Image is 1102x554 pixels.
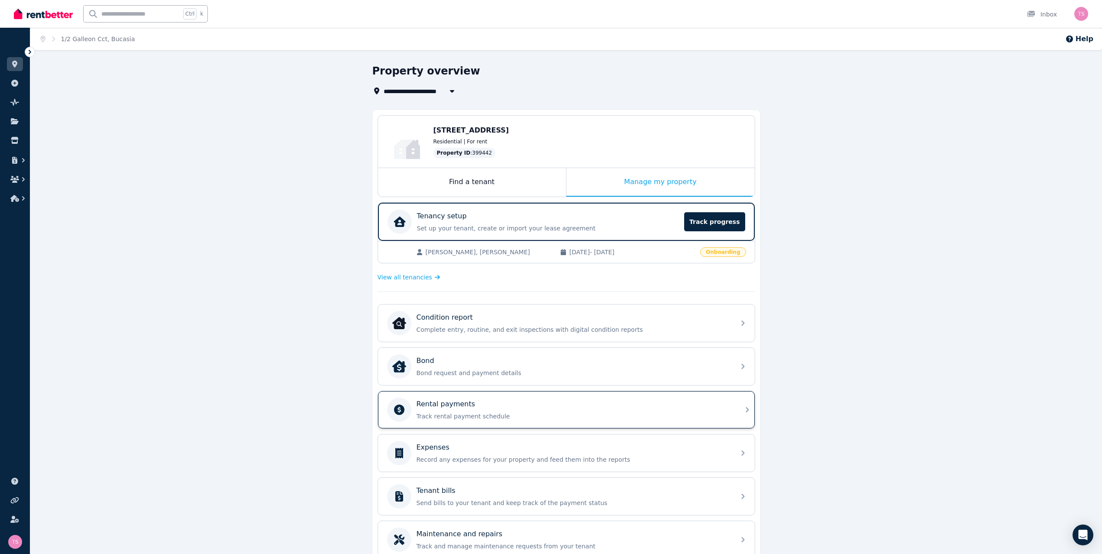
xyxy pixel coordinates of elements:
span: Ctrl [183,8,197,19]
span: Residential | For rent [433,138,488,145]
p: Tenant bills [417,486,456,496]
span: [PERSON_NAME], [PERSON_NAME] [426,248,551,256]
img: Bond [392,360,406,373]
p: Bond request and payment details [417,369,730,377]
div: Open Intercom Messenger [1073,525,1093,545]
span: Onboarding [700,247,746,257]
div: Inbox [1027,10,1057,19]
p: Set up your tenant, create or import your lease agreement [417,224,679,233]
img: Tanya Scifleet [1074,7,1088,21]
img: RentBetter [14,7,73,20]
a: Tenancy setupSet up your tenant, create or import your lease agreementTrack progress [378,203,755,241]
p: Record any expenses for your property and feed them into the reports [417,455,730,464]
img: Tanya Scifleet [8,535,22,549]
span: Property ID [437,149,471,156]
div: Find a tenant [378,168,566,197]
p: Bond [417,356,434,366]
div: : 399442 [433,148,496,158]
img: Condition report [392,316,406,330]
button: Help [1065,34,1093,44]
a: BondBondBond request and payment details [378,348,755,385]
span: View all tenancies [378,273,432,282]
p: Expenses [417,442,449,453]
span: k [200,10,203,17]
h1: Property overview [372,64,480,78]
p: Condition report [417,312,473,323]
a: Condition reportCondition reportComplete entry, routine, and exit inspections with digital condit... [378,305,755,342]
a: View all tenancies [378,273,440,282]
p: Send bills to your tenant and keep track of the payment status [417,499,730,507]
p: Tenancy setup [417,211,467,221]
div: Manage my property [566,168,755,197]
p: Complete entry, routine, and exit inspections with digital condition reports [417,325,730,334]
p: Track and manage maintenance requests from your tenant [417,542,730,551]
span: Track progress [684,212,745,231]
p: Track rental payment schedule [417,412,730,421]
a: Tenant billsSend bills to your tenant and keep track of the payment status [378,478,755,515]
p: Maintenance and repairs [417,529,503,539]
nav: Breadcrumb [30,28,145,50]
span: [DATE] - [DATE] [569,248,695,256]
a: Rental paymentsTrack rental payment schedule [378,391,755,428]
a: 1/2 Galleon Cct, Bucasia [61,36,135,42]
a: ExpensesRecord any expenses for your property and feed them into the reports [378,434,755,472]
p: Rental payments [417,399,475,409]
span: [STREET_ADDRESS] [433,126,509,134]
